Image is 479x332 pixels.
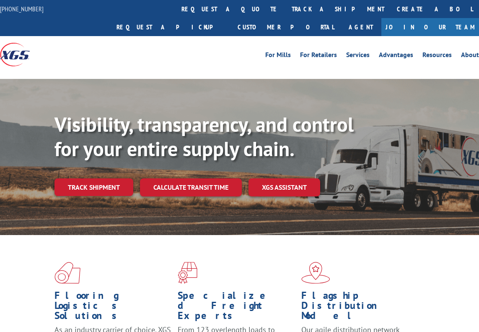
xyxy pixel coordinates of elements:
[265,52,291,61] a: For Mills
[178,262,197,284] img: xgs-icon-focused-on-flooring-red
[422,52,452,61] a: Resources
[346,52,370,61] a: Services
[140,178,242,196] a: Calculate transit time
[301,290,418,325] h1: Flagship Distribution Model
[379,52,413,61] a: Advantages
[249,178,320,196] a: XGS ASSISTANT
[461,52,479,61] a: About
[54,111,354,162] b: Visibility, transparency, and control for your entire supply chain.
[300,52,337,61] a: For Retailers
[54,290,171,325] h1: Flooring Logistics Solutions
[381,18,479,36] a: Join Our Team
[54,262,80,284] img: xgs-icon-total-supply-chain-intelligence-red
[54,178,133,196] a: Track shipment
[110,18,231,36] a: Request a pickup
[231,18,340,36] a: Customer Portal
[301,262,330,284] img: xgs-icon-flagship-distribution-model-red
[340,18,381,36] a: Agent
[178,290,295,325] h1: Specialized Freight Experts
